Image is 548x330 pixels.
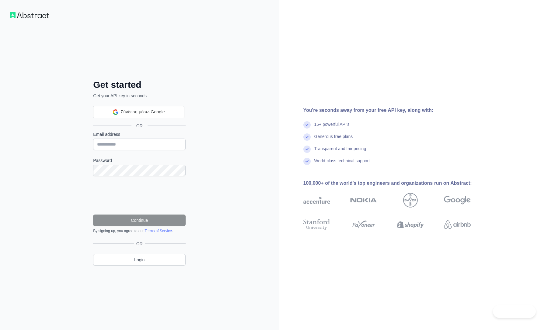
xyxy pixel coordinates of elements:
img: Workflow [10,12,49,18]
img: bayer [403,193,418,208]
span: Σύνδεση μέσω Google [121,109,165,115]
div: By signing up, you agree to our . [93,229,186,233]
img: check mark [303,121,311,129]
button: Continue [93,215,186,226]
img: airbnb [444,218,471,231]
div: Σύνδεση μέσω Google [93,106,184,118]
div: You're seconds away from your free API key, along with: [303,107,490,114]
div: Generous free plans [314,133,353,146]
img: nokia [350,193,377,208]
img: accenture [303,193,330,208]
img: check mark [303,133,311,141]
span: OR [134,241,145,247]
h2: Get started [93,79,186,90]
iframe: Toggle Customer Support [493,305,536,318]
img: shopify [397,218,424,231]
label: Email address [93,131,186,137]
div: 100,000+ of the world's top engineers and organizations run on Abstract: [303,180,490,187]
span: OR [131,123,148,129]
img: stanford university [303,218,330,231]
img: check mark [303,158,311,165]
a: Terms of Service [145,229,172,233]
img: check mark [303,146,311,153]
div: Transparent and fair pricing [314,146,366,158]
img: payoneer [350,218,377,231]
img: google [444,193,471,208]
div: World-class technical support [314,158,370,170]
label: Password [93,157,186,163]
a: Login [93,254,186,266]
iframe: reCAPTCHA [93,184,186,207]
p: Get your API key in seconds [93,93,186,99]
div: 15+ powerful API's [314,121,350,133]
